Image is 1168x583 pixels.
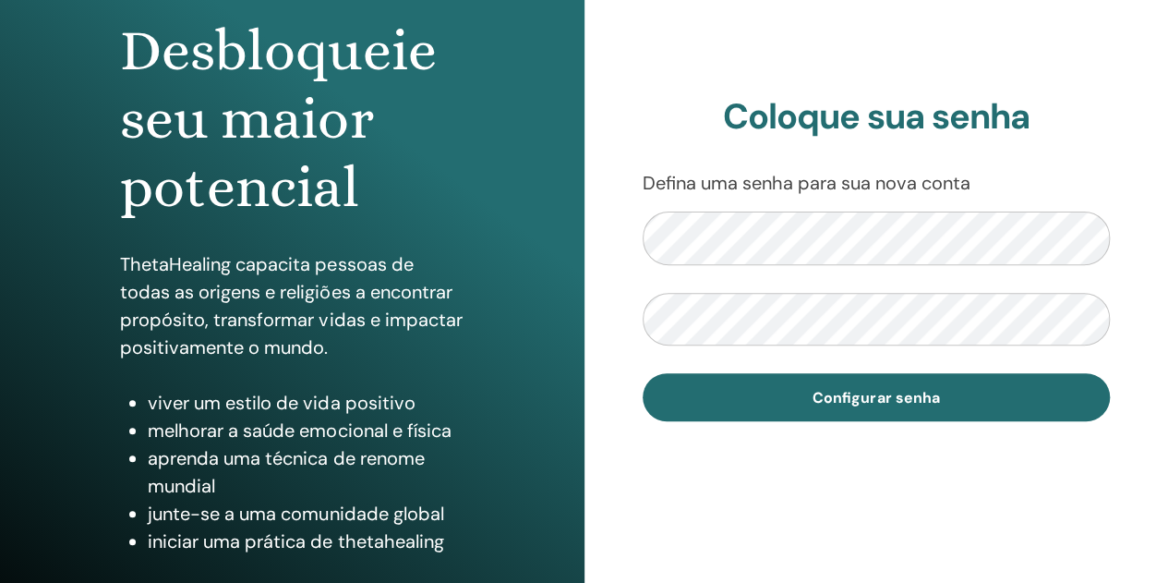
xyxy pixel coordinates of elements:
h1: Desbloqueie seu maior potencial [120,17,464,223]
h2: Coloque sua senha [643,96,1111,139]
li: aprenda uma técnica de renome mundial [148,444,464,500]
span: Configurar senha [813,388,939,407]
p: Defina uma senha para sua nova conta [643,169,1111,197]
li: iniciar uma prática de thetahealing [148,528,464,555]
p: ThetaHealing capacita pessoas de todas as origens e religiões a encontrar propósito, transformar ... [120,250,464,361]
button: Configurar senha [643,373,1111,421]
li: melhorar a saúde emocional e física [148,417,464,444]
li: junte-se a uma comunidade global [148,500,464,528]
li: viver um estilo de vida positivo [148,389,464,417]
